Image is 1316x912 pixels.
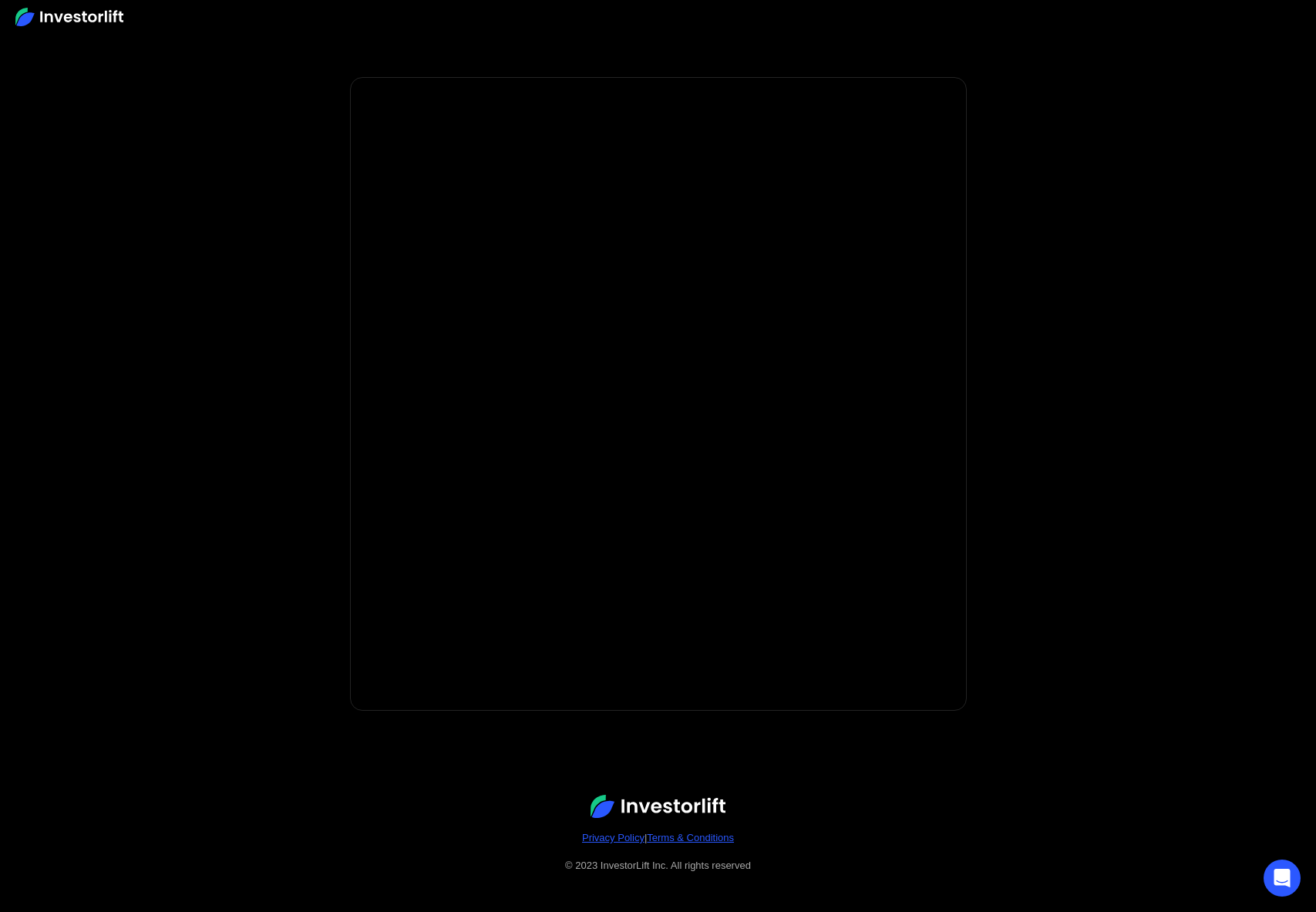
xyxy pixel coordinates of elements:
[647,832,734,843] a: Terms & Conditions
[1264,860,1301,897] div: Open Intercom Messenger
[31,830,1285,846] div: |
[31,858,1285,873] div: © 2023 InvestorLift Inc. All rights reserved
[582,832,645,843] a: Privacy Policy
[358,86,958,702] iframe: Investorlift | Book A Demo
